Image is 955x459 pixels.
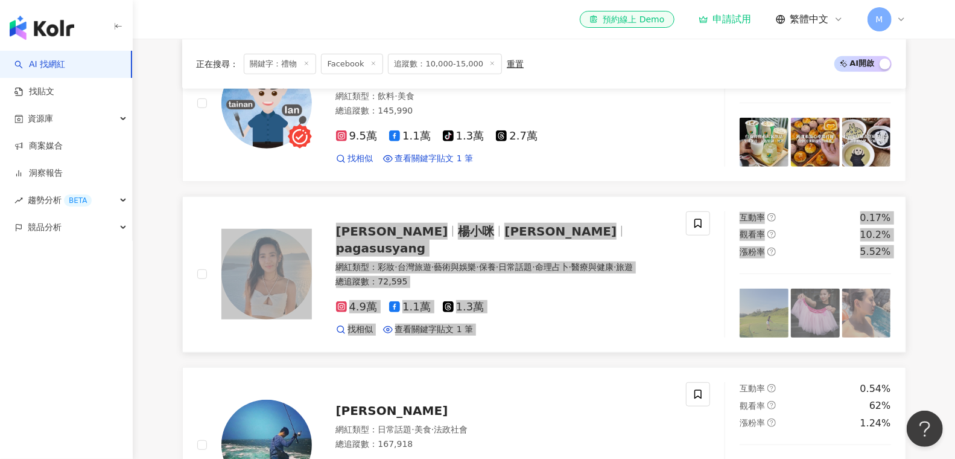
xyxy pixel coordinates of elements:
img: post-image [791,118,840,167]
img: KOL Avatar [221,229,312,319]
span: 9.5萬 [336,130,378,143]
span: 查看關鍵字貼文 1 筆 [395,153,474,165]
span: question-circle [767,248,776,256]
span: [PERSON_NAME] [336,224,448,239]
span: [PERSON_NAME] [336,403,448,418]
div: 62% [869,399,891,412]
span: 互動率 [740,213,765,222]
div: 網紅類型 ： [336,262,672,274]
div: 總追蹤數 ： 145,990 [336,105,672,117]
div: 網紅類型 ： [336,91,672,103]
span: · [431,425,434,434]
span: question-circle [767,230,776,239]
div: 總追蹤數 ： 167,918 [336,438,672,451]
iframe: Help Scout Beacon - Open [907,411,943,447]
div: BETA [64,194,92,207]
div: 10.2% [860,228,891,242]
span: question-circle [767,401,776,409]
span: M [875,13,883,26]
span: 旅遊 [617,262,633,272]
img: logo [10,16,74,40]
div: 預約線上 Demo [589,13,664,25]
span: · [412,425,414,434]
span: · [431,262,434,272]
a: KOL Avatar台南•[GEOGRAPHIC_DATA]恩•小鮮肉的美食日記tainan_ian網紅類型：飲料·美食總追蹤數：145,9909.5萬1.1萬1.3萬2.7萬找相似查看關鍵字貼... [182,25,906,182]
span: 藝術與娛樂 [434,262,476,272]
a: searchAI 找網紅 [14,59,65,71]
span: 美食 [398,91,414,101]
a: KOL Avatar[PERSON_NAME]楊小咪[PERSON_NAME]pagasusyang網紅類型：彩妝·台灣旅遊·藝術與娛樂·保養·日常話題·命理占卜·醫療與健康·旅遊總追蹤數：72... [182,196,906,353]
span: 競品分析 [28,214,62,241]
span: 美食 [414,425,431,434]
span: 找相似 [348,324,373,336]
div: 重置 [507,59,524,68]
div: 0.54% [860,382,891,396]
span: 資源庫 [28,105,53,132]
span: 漲粉率 [740,418,765,428]
span: 關鍵字：禮物 [244,53,316,74]
span: 觀看率 [740,401,765,411]
img: post-image [842,118,891,167]
a: 申請試用 [699,13,752,25]
div: 1.24% [860,417,891,430]
span: 找相似 [348,153,373,165]
a: 預約線上 Demo [580,11,674,28]
span: 日常話題 [378,425,412,434]
span: 日常話題 [498,262,532,272]
span: · [395,91,398,101]
span: · [395,262,398,272]
span: 追蹤數：10,000-15,000 [388,53,503,74]
span: Facebook [321,53,383,74]
span: 繁體中文 [790,13,829,26]
img: post-image [740,118,788,167]
img: KOL Avatar [221,58,312,149]
span: 1.3萬 [443,301,484,313]
img: post-image [740,289,788,338]
a: 洞察報告 [14,167,63,179]
span: question-circle [767,213,776,222]
span: 台灣旅遊 [398,262,431,272]
span: · [476,262,478,272]
span: 飲料 [378,91,395,101]
span: 1.1萬 [389,130,431,143]
span: 趨勢分析 [28,187,92,214]
div: 5.52% [860,245,891,258]
span: 查看關鍵字貼文 1 筆 [395,324,474,336]
span: 觀看率 [740,230,765,239]
span: · [614,262,616,272]
a: 找貼文 [14,86,54,98]
span: 1.3萬 [443,130,484,143]
span: 正在搜尋 ： [197,59,239,68]
div: 網紅類型 ： [336,424,672,436]
img: post-image [842,289,891,338]
img: post-image [791,289,840,338]
div: 0.17% [860,211,891,225]
span: question-circle [767,419,776,427]
span: [PERSON_NAME] [504,224,617,239]
span: 保養 [479,262,496,272]
div: 總追蹤數 ： 72,595 [336,276,672,288]
span: · [532,262,535,272]
span: question-circle [767,384,776,393]
span: 互動率 [740,384,765,393]
a: 找相似 [336,153,373,165]
a: 找相似 [336,324,373,336]
span: pagasusyang [336,241,426,255]
a: 商案媒合 [14,140,63,152]
span: 法政社會 [434,425,468,434]
a: 查看關鍵字貼文 1 筆 [383,324,474,336]
span: 命理占卜 [535,262,569,272]
span: · [569,262,571,272]
span: rise [14,196,23,205]
span: · [496,262,498,272]
span: 楊小咪 [458,224,494,239]
span: 彩妝 [378,262,395,272]
span: 醫療與健康 [571,262,614,272]
span: 2.7萬 [496,130,538,143]
span: 漲粉率 [740,247,765,257]
a: 查看關鍵字貼文 1 筆 [383,153,474,165]
span: 1.1萬 [389,301,431,313]
span: 4.9萬 [336,301,378,313]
